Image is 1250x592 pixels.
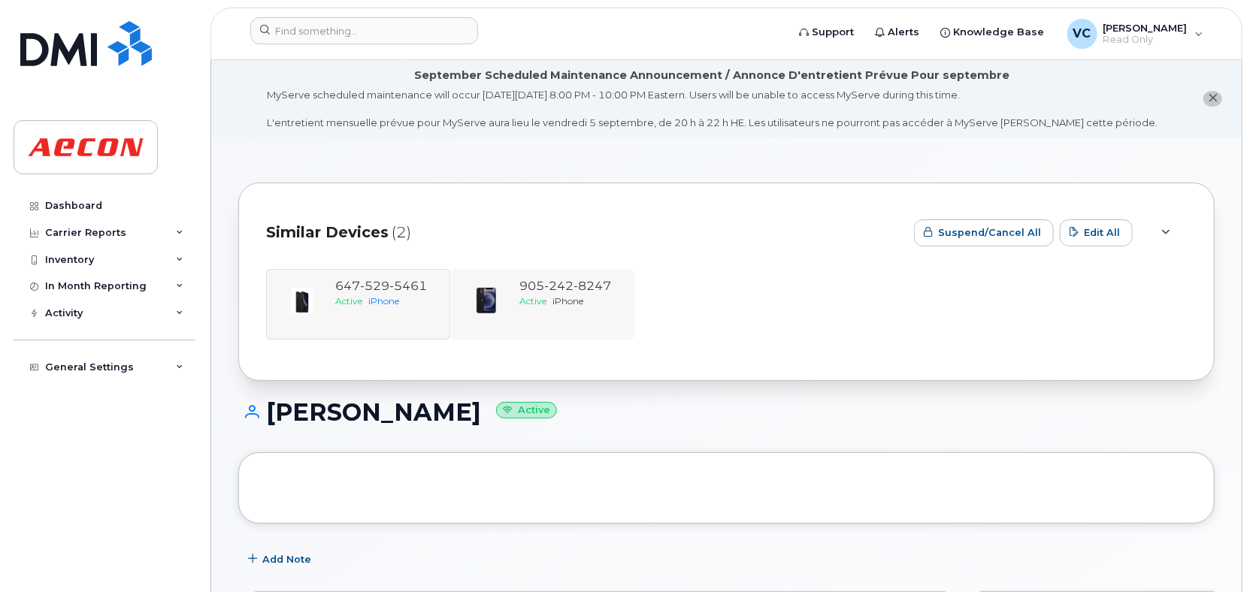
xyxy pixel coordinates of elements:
div: MyServe scheduled maintenance will occur [DATE][DATE] 8:00 PM - 10:00 PM Eastern. Users will be u... [267,88,1158,130]
small: Active [496,402,557,419]
h1: [PERSON_NAME] [238,399,1215,425]
img: iPhone_12.jpg [471,285,501,316]
span: Suspend/Cancel All [938,225,1041,240]
span: 8247 [574,279,611,293]
span: Add Note [262,552,311,566]
span: Edit All [1084,225,1120,240]
div: September Scheduled Maintenance Announcement / Annonce D'entretient Prévue Pour septembre [415,68,1010,83]
span: (2) [392,222,411,243]
span: 242 [544,279,574,293]
a: 9052428247ActiveiPhone [459,278,625,331]
span: iPhone [552,295,583,307]
span: Similar Devices [266,222,389,243]
button: Add Note [238,546,324,573]
span: Active [519,295,546,307]
button: Suspend/Cancel All [914,219,1054,246]
button: close notification [1203,91,1222,107]
span: 905 [519,279,611,293]
button: Edit All [1060,219,1133,246]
